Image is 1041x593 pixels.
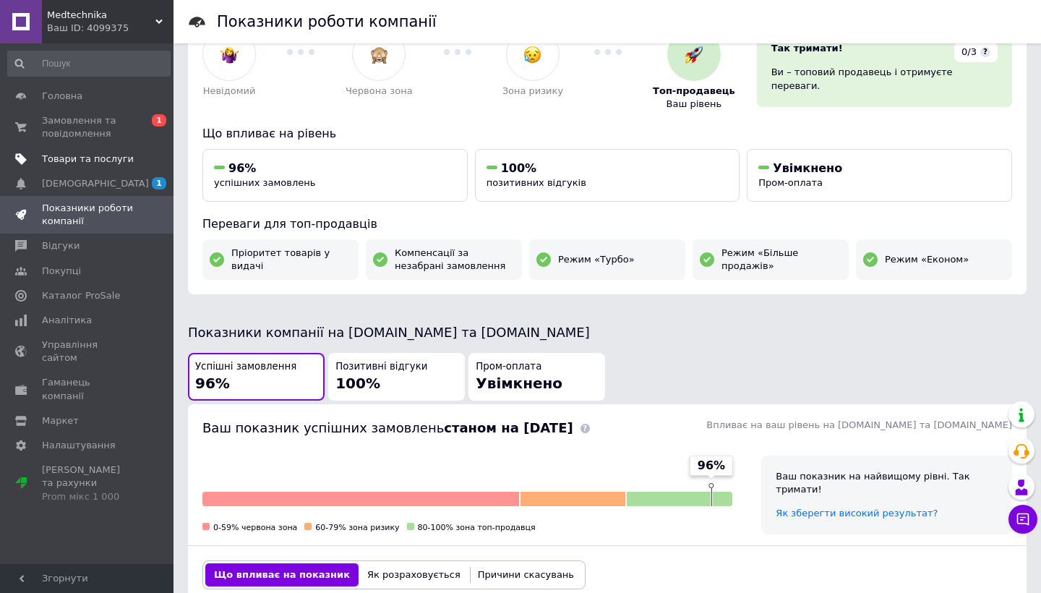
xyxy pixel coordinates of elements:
[42,289,120,302] span: Каталог ProSale
[42,439,116,452] span: Налаштування
[42,314,92,327] span: Аналітика
[771,66,998,92] div: Ви – топовий продавець і отримуєте переваги.
[42,376,134,402] span: Гаманець компанії
[773,161,842,175] span: Увімкнено
[476,375,562,392] span: Увімкнено
[152,177,166,189] span: 1
[954,42,998,62] div: 0/3
[444,420,573,435] b: станом на [DATE]
[771,43,843,54] span: Так тримати!
[370,46,388,64] img: :see_no_evil:
[885,253,969,266] span: Режим «Економ»
[195,375,230,392] span: 96%
[202,149,468,202] button: 96%успішних замовлень
[47,9,155,22] span: Medtechnika
[42,177,149,190] span: [DEMOGRAPHIC_DATA]
[42,464,134,503] span: [PERSON_NAME] та рахунки
[776,508,938,519] a: Як зберегти високий результат?
[42,239,80,252] span: Відгуки
[469,563,583,586] button: Причини скасувань
[747,149,1012,202] button: УвімкненоПром-оплата
[758,177,823,188] span: Пром-оплата
[217,13,437,30] h1: Показники роботи компанії
[315,523,399,532] span: 60-79% зона ризику
[195,360,296,374] span: Успішні замовлення
[501,161,536,175] span: 100%
[7,51,171,77] input: Пошук
[558,253,635,266] span: Режим «Турбо»
[721,247,841,273] span: Режим «Більше продажів»
[152,114,166,127] span: 1
[42,153,134,166] span: Товари та послуги
[359,563,469,586] button: Як розраховується
[475,149,740,202] button: 100%позитивних відгуків
[202,217,377,231] span: Переваги для топ-продавців
[214,177,315,188] span: успішних замовлень
[203,85,256,98] span: Невідомий
[231,247,351,273] span: Пріоритет товарів у видачі
[335,360,427,374] span: Позитивні відгуки
[523,46,541,64] img: :disappointed_relieved:
[228,161,256,175] span: 96%
[213,523,297,532] span: 0-59% червона зона
[487,177,586,188] span: позитивних відгуків
[42,202,134,228] span: Показники роботи компанії
[335,375,380,392] span: 100%
[42,265,81,278] span: Покупці
[47,22,173,35] div: Ваш ID: 4099375
[502,85,564,98] span: Зона ризику
[698,458,725,474] span: 96%
[653,85,735,98] span: Топ-продавець
[346,85,413,98] span: Червона зона
[468,353,605,401] button: Пром-оплатаУвімкнено
[42,114,134,140] span: Замовлення та повідомлення
[776,470,998,496] div: Ваш показник на найвищому рівні. Так тримати!
[220,46,239,64] img: :woman-shrugging:
[667,98,722,111] span: Ваш рівень
[42,90,82,103] span: Головна
[188,353,325,401] button: Успішні замовлення96%
[188,325,590,340] span: Показники компанії на [DOMAIN_NAME] та [DOMAIN_NAME]
[1008,505,1037,534] button: Чат з покупцем
[42,338,134,364] span: Управління сайтом
[42,414,79,427] span: Маркет
[328,353,465,401] button: Позитивні відгуки100%
[205,563,359,586] button: Що впливає на показник
[202,420,573,435] span: Ваш показник успішних замовлень
[202,127,336,140] span: Що впливає на рівень
[418,523,536,532] span: 80-100% зона топ-продавця
[395,247,515,273] span: Компенсації за незабрані замовлення
[685,46,703,64] img: :rocket:
[476,360,541,374] span: Пром-оплата
[980,47,990,57] span: ?
[706,419,1012,430] span: Впливає на ваш рівень на [DOMAIN_NAME] та [DOMAIN_NAME]
[42,490,134,503] div: Prom мікс 1 000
